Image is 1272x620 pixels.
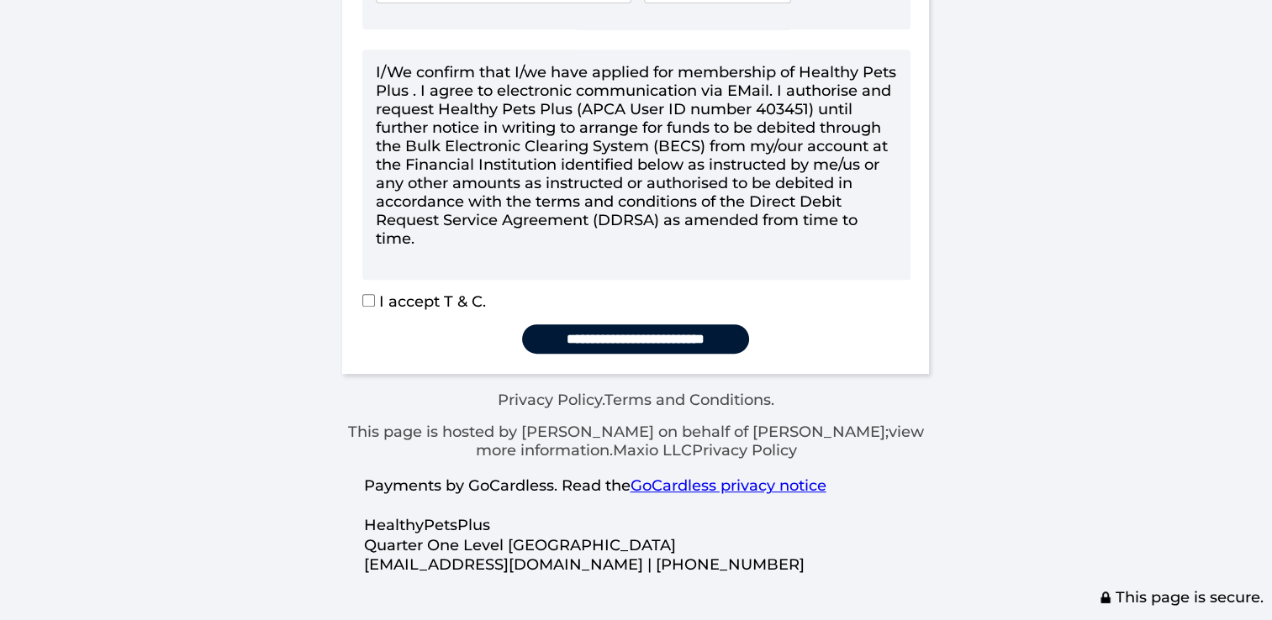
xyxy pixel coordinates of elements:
[631,476,826,495] a: GoCardless privacy notice
[476,423,925,460] a: view more information.
[692,441,797,460] a: Privacy Policy
[342,391,931,460] div: . .
[1099,588,1264,607] span: This page is secure.
[604,391,771,409] a: Terms and Conditions
[362,292,486,311] label: I accept T & C.
[498,391,602,409] a: Privacy Policy
[376,63,897,248] div: I/We confirm that I/we have applied for membership of Healthy Pets Plus . I agree to electronic c...
[362,294,375,307] input: I accept T & C.
[342,423,931,460] p: This page is hosted by [PERSON_NAME] on behalf of [PERSON_NAME]; Maxio LLC
[342,460,931,594] p: Payments by GoCardless. Read the HealthyPetsPlus Quarter One Level [GEOGRAPHIC_DATA] [EMAIL_ADDRE...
